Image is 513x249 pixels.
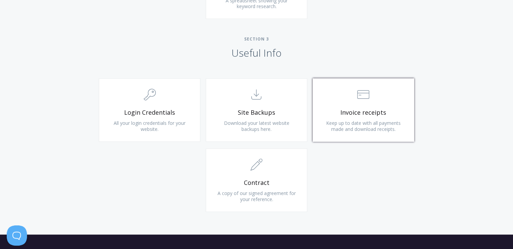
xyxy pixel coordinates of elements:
a: Site Backups Download your latest website backups here. [206,78,307,142]
iframe: Toggle Customer Support [7,225,27,246]
span: A copy of our signed agreement for your reference. [217,190,295,202]
span: Invoice receipts [323,109,404,116]
a: Invoice receipts Keep up to date with all payments made and download receipts. [313,78,414,142]
span: Site Backups [216,109,297,116]
span: Download your latest website backups here. [224,120,289,132]
a: Login Credentials All your login credentials for your website. [99,78,200,142]
span: Keep up to date with all payments made and download receipts. [326,120,401,132]
a: Contract A copy of our signed agreement for your reference. [206,148,307,212]
span: All your login credentials for your website. [114,120,186,132]
span: Contract [216,179,297,187]
span: Login Credentials [109,109,190,116]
